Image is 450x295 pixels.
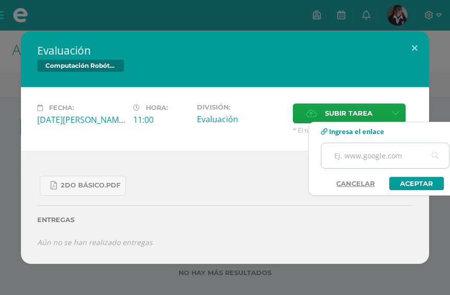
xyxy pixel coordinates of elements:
span: Ingresa el enlace [329,127,384,136]
span: Hora: [146,104,168,112]
a: Cancelar [326,177,385,190]
span: * El tamaño máximo permitido es 50 MB [293,126,413,135]
div: 11:00 [133,114,189,125]
a: 2do Básico.pdf [40,176,126,196]
span: Computación Robótica [37,60,124,72]
h2: Evaluación [37,43,413,58]
span: Fecha: [49,104,74,112]
button: Close (Esc) [400,31,429,66]
span: 2do Básico.pdf [61,181,120,190]
label: División: [197,103,285,111]
input: Ej. www.google.com [321,143,449,168]
div: [DATE][PERSON_NAME] [37,114,125,125]
div: Evaluación [197,114,285,125]
a: Aceptar [389,177,444,190]
label: Entregas [37,216,413,224]
span: Subir tarea [325,104,372,123]
i: Aún no se han realizado entregas [37,237,153,247]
